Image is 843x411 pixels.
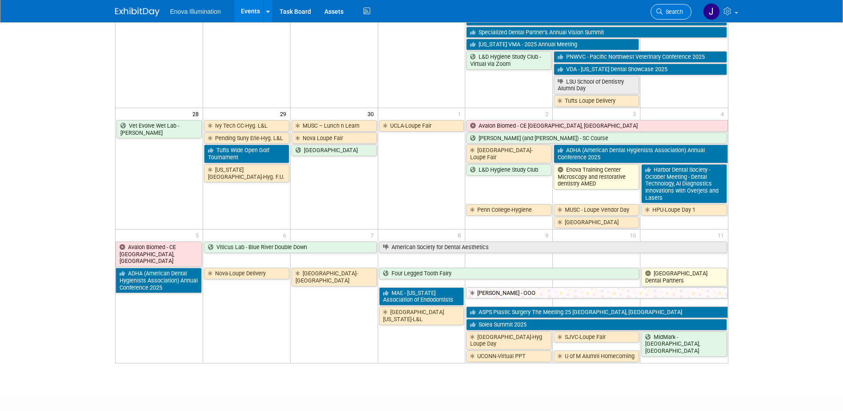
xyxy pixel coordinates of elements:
[367,108,378,119] span: 30
[192,108,203,119] span: 28
[466,133,727,144] a: [PERSON_NAME] (and [PERSON_NAME]) - SC Course
[466,39,639,50] a: [US_STATE] VMA - 2025 Annual Meeting
[651,4,691,20] a: Search
[116,242,202,267] a: Avalon Biomed - CE [GEOGRAPHIC_DATA], [GEOGRAPHIC_DATA]
[370,230,378,241] span: 7
[554,64,727,75] a: VDA - [US_STATE] Dental Showcase 2025
[641,331,727,357] a: MidMark - [GEOGRAPHIC_DATA], [GEOGRAPHIC_DATA]
[292,133,377,144] a: Nova Loupe Fair
[554,217,639,228] a: [GEOGRAPHIC_DATA]
[466,164,551,176] a: L&D Hygiene Study Club
[717,230,728,241] span: 11
[466,27,727,38] a: Specialized Dental Partner’s Annual Vision Summit
[116,120,202,138] a: Vet Evolve Wet Lab - [PERSON_NAME]
[204,145,289,163] a: Tufts Wide Open Golf Tournament
[466,120,727,132] a: Avalon Biomed - CE [GEOGRAPHIC_DATA], [GEOGRAPHIC_DATA]
[466,351,551,362] a: UCONN-Virtual PPT
[457,230,465,241] span: 8
[703,3,720,20] img: Janelle Tlusty
[204,120,289,132] a: Ivy Tech CC-Hyg. L&L
[379,242,727,253] a: American Society for Dental Aesthetics
[466,204,551,216] a: Penn College-Hygiene
[466,306,727,318] a: ASPS Plastic Surgery The Meeting 25 [GEOGRAPHIC_DATA], [GEOGRAPHIC_DATA]
[554,351,639,362] a: U of M Alumni Homecoming
[282,230,290,241] span: 6
[629,230,640,241] span: 10
[554,164,639,189] a: Enova Training Center Microscopy and restorative dentistry AMED
[466,51,551,69] a: L&D Hygiene Study Club - Virtual via Zoom
[292,120,377,132] a: MUSC – Lunch n Learn
[466,287,727,299] a: [PERSON_NAME] - OOO
[544,108,552,119] span: 2
[379,287,464,306] a: MAE - [US_STATE] Association of Endodontists
[292,145,377,156] a: [GEOGRAPHIC_DATA]
[204,164,289,182] a: [US_STATE][GEOGRAPHIC_DATA]-Hyg. F.U.
[641,268,727,286] a: [GEOGRAPHIC_DATA] Dental Partners
[720,108,728,119] span: 4
[195,230,203,241] span: 5
[554,76,639,94] a: LSU School of Dentistry Alumni Day
[379,306,464,325] a: [GEOGRAPHIC_DATA][US_STATE]-L&L
[632,108,640,119] span: 3
[641,164,727,204] a: Harbor Dental Society - October Meeting - Dental Technology, AI Diagnostics Innovations with Over...
[554,95,639,107] a: Tufts Loupe Delivery
[663,8,683,15] span: Search
[544,230,552,241] span: 9
[279,108,290,119] span: 29
[204,268,289,279] a: Nova-Loupe Delivery
[116,268,202,293] a: ADHA (American Dental Hygienists Association) Annual Conference 2025
[554,331,639,343] a: SJVC-Loupe Fair
[204,133,289,144] a: Pending Suny Erie-Hyg. L&L
[466,331,551,350] a: [GEOGRAPHIC_DATA]-Hyg Loupe Day
[115,8,160,16] img: ExhibitDay
[641,204,727,216] a: HPU-Loupe Day 1
[554,145,727,163] a: ADHA (American Dental Hygienists Association) Annual Conference 2025
[170,8,221,15] span: Enova Illumination
[466,145,551,163] a: [GEOGRAPHIC_DATA]-Loupe Fair
[466,319,727,330] a: Solea Summit 2025
[554,204,639,216] a: MUSC - Loupe Vendor Day
[554,51,727,63] a: PNWVC - Pacific Northwest Veterinary Conference 2025
[457,108,465,119] span: 1
[379,120,464,132] a: UCLA-Loupe Fair
[379,268,639,279] a: Four Legged Tooth Fairy
[204,242,377,253] a: Viticus Lab - Blue River Double Down
[292,268,377,286] a: [GEOGRAPHIC_DATA]-[GEOGRAPHIC_DATA]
